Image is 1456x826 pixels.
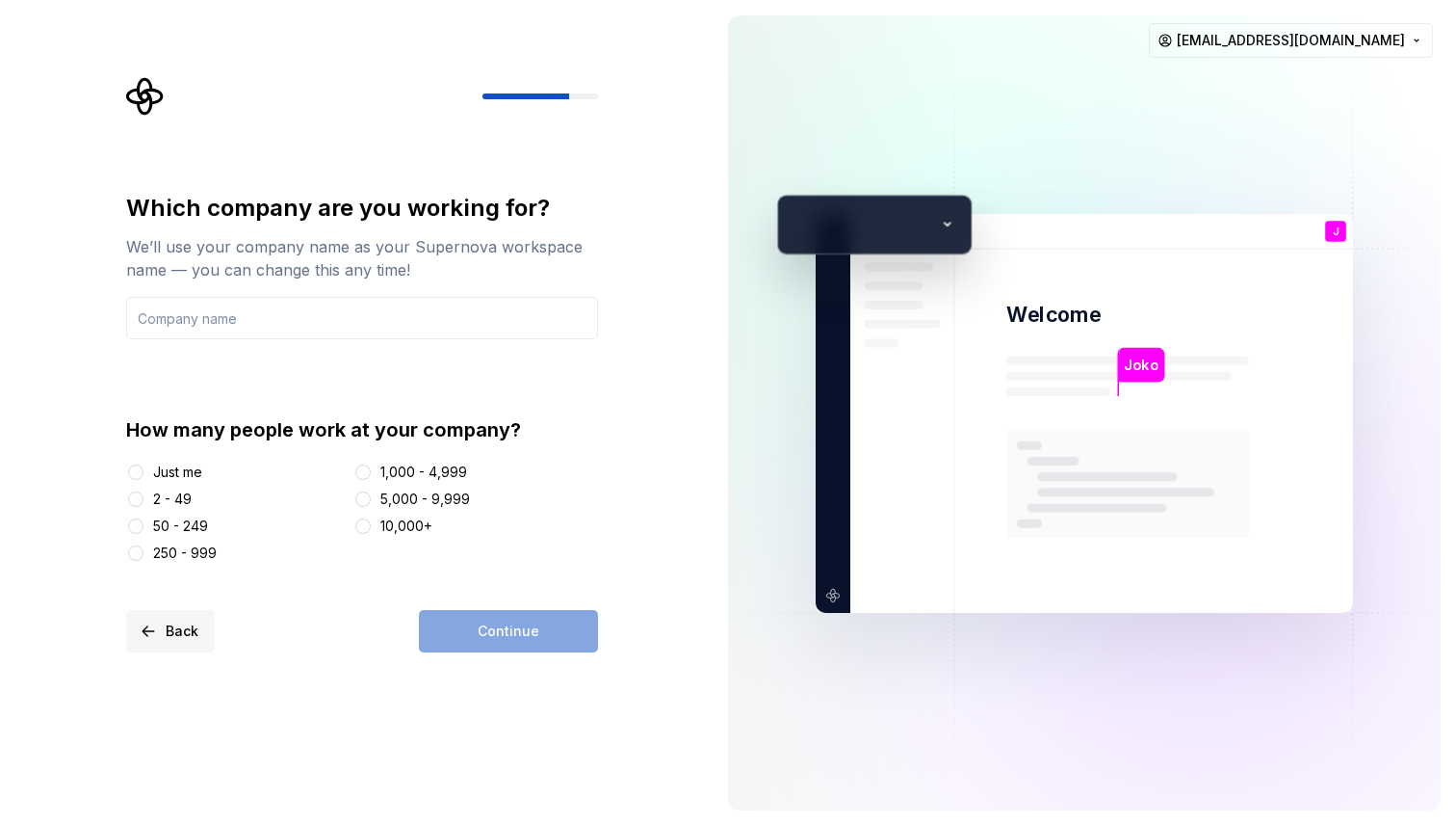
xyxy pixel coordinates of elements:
div: 50 - 249 [153,517,208,536]
div: 2 - 49 [153,490,192,509]
div: How many people work at your company? [126,416,598,443]
span: [EMAIL_ADDRESS][DOMAIN_NAME] [1177,31,1405,50]
button: Back [126,610,215,653]
p: Welcome [1006,301,1101,329]
p: J [1333,226,1339,236]
input: Company name [126,297,598,339]
div: 5,000 - 9,999 [380,490,470,509]
span: Back [166,622,198,641]
button: [EMAIL_ADDRESS][DOMAIN_NAME] [1149,23,1433,58]
p: Joko [1124,354,1157,375]
div: We’ll use your company name as your Supernova workspace name — you can change this any time! [126,235,598,281]
div: Which company are you working for? [126,193,598,224]
div: 1,000 - 4,999 [380,463,467,482]
svg: Supernova Logo [126,77,165,116]
div: 250 - 999 [153,544,217,563]
div: Just me [153,463,202,482]
div: 10,000+ [380,517,432,536]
